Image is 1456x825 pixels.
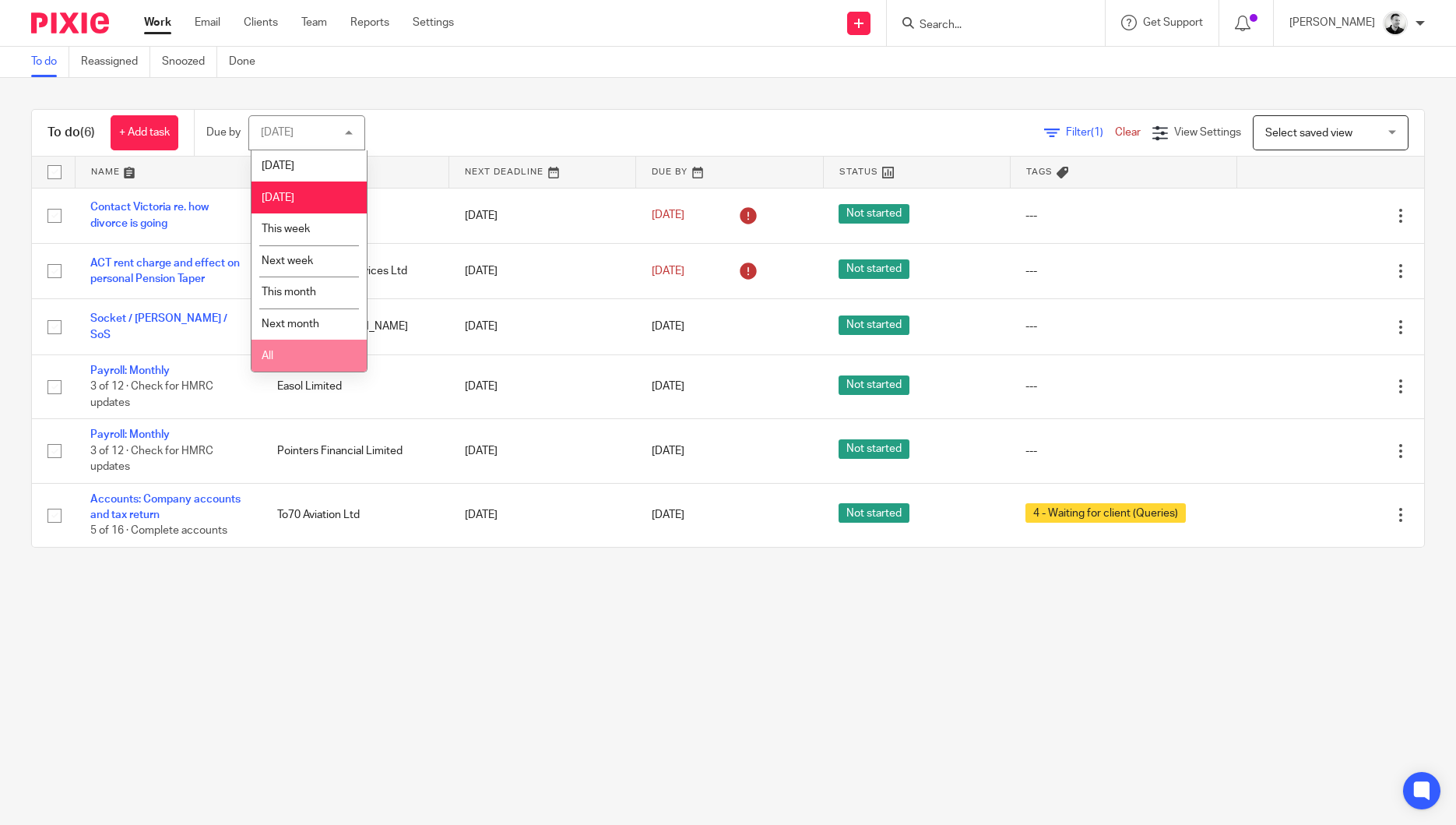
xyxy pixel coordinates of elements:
a: Settings [413,15,454,30]
span: Not started [839,439,909,459]
td: [DATE] [449,188,636,243]
a: Reassigned [81,47,150,77]
a: Payroll: Monthly [90,365,170,376]
span: Select saved view [1265,128,1352,139]
span: [DATE] [262,192,294,203]
td: [DATE] [449,354,636,418]
span: [DATE] [652,321,684,332]
div: [DATE] [261,127,294,138]
span: Not started [839,204,909,224]
a: + Add task [111,115,178,150]
span: Get Support [1143,17,1203,28]
a: Snoozed [162,47,217,77]
span: 3 of 12 · Check for HMRC updates [90,446,213,473]
a: To do [31,47,69,77]
td: [DATE] [449,299,636,354]
a: Reports [350,15,389,30]
input: Search [918,19,1058,33]
a: Payroll: Monthly [90,429,170,440]
span: [DATE] [262,160,294,171]
span: Next week [262,256,313,266]
a: Socket / [PERSON_NAME] / SoS [90,313,227,340]
div: --- [1025,319,1221,334]
a: Contact Victoria re. how divorce is going [90,202,209,228]
span: (1) [1091,127,1103,138]
span: View Settings [1174,127,1241,138]
a: Done [229,47,267,77]
h1: To do [47,125,95,141]
span: 5 of 16 · Complete accounts [90,526,227,537]
p: Due by [206,125,241,140]
span: All [262,351,273,361]
span: [DATE] [652,509,684,520]
div: --- [1025,263,1221,279]
span: Tags [1026,167,1053,176]
p: [PERSON_NAME] [1289,15,1375,30]
a: Team [301,15,327,30]
a: ACT rent charge and effect on personal Pension Taper [90,258,240,284]
div: --- [1025,208,1221,224]
span: Not started [839,375,909,395]
td: To70 Aviation Ltd [262,483,448,547]
span: This month [262,287,316,298]
a: Clear [1115,127,1141,138]
div: --- [1025,443,1221,459]
span: [DATE] [652,266,684,277]
td: [DATE] [449,483,636,547]
span: This week [262,224,310,234]
span: [DATE] [652,381,684,392]
span: Next month [262,319,319,330]
span: Not started [839,316,909,335]
span: Not started [839,259,909,279]
img: Pixie [31,12,109,33]
span: [DATE] [652,446,684,457]
td: [DATE] [449,243,636,298]
span: 3 of 12 · Check for HMRC updates [90,381,213,408]
img: Dave_2025.jpg [1383,11,1408,36]
span: [DATE] [652,210,684,221]
span: 4 - Waiting for client (Queries) [1025,503,1186,523]
a: Work [144,15,171,30]
span: Filter [1066,127,1115,138]
div: --- [1025,379,1221,394]
a: Email [195,15,220,30]
td: Easol Limited [262,354,448,418]
a: Accounts: Company accounts and tax return [90,494,241,520]
span: Not started [839,503,909,523]
span: (6) [80,126,95,139]
td: Pointers Financial Limited [262,419,448,483]
a: Clients [244,15,278,30]
td: [DATE] [449,419,636,483]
